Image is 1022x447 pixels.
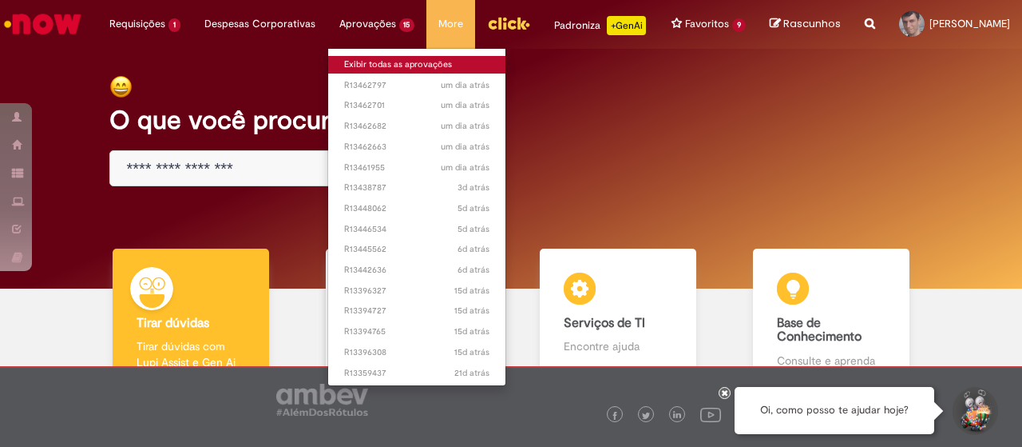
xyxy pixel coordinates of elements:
[344,223,490,236] span: R13446534
[339,16,396,32] span: Aprovações
[511,249,725,387] a: Serviços de TI Encontre ajuda
[344,285,490,297] span: R13396327
[685,16,729,32] span: Favoritos
[735,387,934,434] div: Oi, como posso te ajudar hoje?
[328,282,506,300] a: Aberto R13396327 :
[328,323,506,341] a: Aberto R13394765 :
[441,99,489,111] time: 29/08/2025 14:35:42
[487,11,530,35] img: click_logo_yellow_360x200.png
[458,264,489,276] span: 6d atrás
[328,261,506,279] a: Aberto R13442636 :
[109,106,912,134] h2: O que você procura hoje?
[328,365,506,382] a: Aberto R13359437 :
[441,79,489,91] time: 29/08/2025 14:50:29
[344,243,490,256] span: R13445562
[344,79,490,92] span: R13462797
[611,412,619,420] img: logo_footer_facebook.png
[344,120,490,133] span: R13462682
[441,162,489,174] time: 29/08/2025 11:42:27
[328,77,506,94] a: Aberto R13462797 :
[441,120,489,132] span: um dia atrás
[454,346,489,358] time: 15/08/2025 18:45:11
[344,264,490,277] span: R13442636
[458,223,489,235] span: 5d atrás
[929,17,1010,30] span: [PERSON_NAME]
[204,16,315,32] span: Despesas Corporativas
[137,315,209,331] b: Tirar dúvidas
[458,243,489,255] span: 6d atrás
[2,8,84,40] img: ServiceNow
[438,16,463,32] span: More
[700,404,721,425] img: logo_footer_youtube.png
[328,179,506,197] a: Aberto R13438787 :
[344,325,490,338] span: R13394765
[673,411,681,421] img: logo_footer_linkedin.png
[770,17,841,32] a: Rascunhos
[454,305,489,317] time: 15/08/2025 19:04:43
[725,249,939,387] a: Base de Conhecimento Consulte e aprenda
[328,302,506,320] a: Aberto R13394727 :
[642,412,650,420] img: logo_footer_twitter.png
[328,56,506,74] a: Exibir todas as aprovações
[344,202,490,215] span: R13448062
[564,338,672,354] p: Encontre ajuda
[328,97,506,114] a: Aberto R13462701 :
[783,16,841,31] span: Rascunhos
[441,79,489,91] span: um dia atrás
[454,367,489,379] span: 21d atrás
[344,346,490,359] span: R13396308
[454,285,489,297] span: 15d atrás
[777,315,862,345] b: Base de Conhecimento
[344,367,490,380] span: R13359437
[109,75,133,98] img: happy-face.png
[344,305,490,317] span: R13394727
[344,182,490,194] span: R13438787
[950,387,998,435] button: Iniciar Conversa de Suporte
[328,138,506,156] a: Aberto R13462663 :
[441,162,489,174] span: um dia atrás
[328,344,506,361] a: Aberto R13396308 :
[777,353,885,369] p: Consulte e aprenda
[328,221,506,238] a: Aberto R13446534 :
[109,16,165,32] span: Requisições
[328,159,506,177] a: Aberto R13461955 :
[458,243,489,255] time: 25/08/2025 16:47:58
[168,18,180,32] span: 1
[458,223,489,235] time: 26/08/2025 07:22:23
[344,99,490,112] span: R13462701
[732,18,746,32] span: 9
[441,120,489,132] time: 29/08/2025 14:32:39
[137,338,245,370] p: Tirar dúvidas com Lupi Assist e Gen Ai
[328,200,506,218] a: Aberto R13448062 :
[441,141,489,153] time: 29/08/2025 14:29:23
[458,182,489,194] span: 3d atrás
[328,118,506,135] a: Aberto R13462682 :
[344,162,490,174] span: R13461955
[607,16,646,35] p: +GenAi
[458,202,489,214] time: 26/08/2025 12:04:22
[458,264,489,276] time: 25/08/2025 07:47:22
[454,305,489,317] span: 15d atrás
[454,285,489,297] time: 15/08/2025 19:06:16
[454,325,489,337] time: 15/08/2025 19:03:08
[564,315,645,331] b: Serviços de TI
[328,241,506,258] a: Aberto R13445562 :
[276,384,368,416] img: logo_footer_ambev_rotulo_gray.png
[298,249,512,387] a: Catálogo de Ofertas Abra uma solicitação
[554,16,646,35] div: Padroniza
[344,141,490,154] span: R13462663
[458,202,489,214] span: 5d atrás
[399,18,415,32] span: 15
[454,367,489,379] time: 09/08/2025 23:47:58
[454,346,489,358] span: 15d atrás
[441,141,489,153] span: um dia atrás
[84,249,298,387] a: Tirar dúvidas Tirar dúvidas com Lupi Assist e Gen Ai
[441,99,489,111] span: um dia atrás
[458,182,489,194] time: 28/08/2025 08:47:50
[454,325,489,337] span: 15d atrás
[327,48,507,386] ul: Aprovações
